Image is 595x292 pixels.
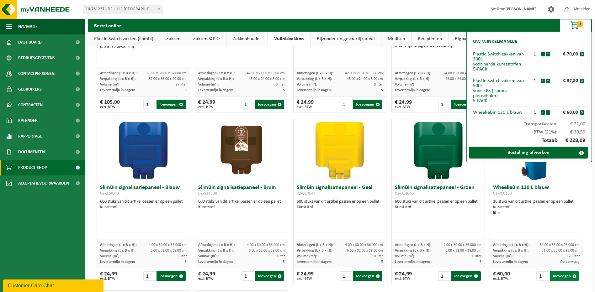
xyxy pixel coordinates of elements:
[493,199,580,216] div: 36 stuks van dit artikel passen er op een pallet
[493,277,510,281] span: excl. BTW
[493,271,510,281] div: € 60,00
[395,191,414,196] span: 02-014046
[83,5,162,14] span: 10-761227 - DE LILLE NV - LENDELEDE
[247,71,285,75] span: 42.00 x 21.00 x 1.300 cm
[493,243,529,247] span: Afmetingen (L x B x H):
[473,110,529,115] div: WheelieBin 120 L blauw
[395,88,430,92] span: Levertermijn in dagen:
[536,271,549,281] input: 1
[469,147,588,159] a: Bestelling afwerken
[438,271,451,281] input: 1
[249,77,285,81] span: 45.00 x 24.00 x 3.00 cm
[473,52,529,72] div: Plastic Switch zakken van 300L voor harde kunststoffen 5-PACK
[395,277,412,281] span: excl. BTW
[580,79,584,83] button: x
[18,128,42,144] span: Rapportage
[347,77,383,81] span: 45.00 x 24.00 x 3.00 cm
[297,88,332,92] span: Levertermijn in dagen:
[412,32,448,46] a: Recipiënten
[185,260,187,264] span: 5
[381,260,383,264] span: 5
[480,260,481,264] span: 5
[451,271,481,281] button: Toevoegen
[297,277,314,281] span: excl. BTW
[567,254,580,258] span: 120 liter
[276,254,285,258] span: 0 liter
[100,243,136,247] span: Afmetingen (L x B x H):
[472,254,481,258] span: 0 liter
[157,271,186,281] button: Toevoegen
[198,77,234,81] span: Verpakking (L x B x H):
[143,271,156,281] input: 1
[542,249,580,253] span: 51.00 x 55.00 x 93.00 cm
[297,205,383,210] div: Kunststof
[283,260,285,264] span: 5
[381,88,383,92] span: 5
[157,100,186,109] button: Toevoegen
[308,119,371,182] img: 02-014044
[297,271,314,281] div: € 24,99
[529,110,540,115] div: 1
[3,278,105,292] iframe: chat widget
[100,105,120,109] span: excl. BTW
[100,205,187,210] div: Kunststof
[345,71,383,75] span: 42.00 x 21.00 x 1.300 cm
[198,100,215,109] div: € 24,99
[395,205,481,210] div: Kunststof
[395,71,431,75] span: Afmetingen (L x B x H):
[198,243,235,247] span: Afmetingen (L x B x H):
[345,243,383,247] span: 4.00 x 30.00 x 36.000 cm
[473,78,529,103] div: Plastic Switch zakken van 500L voor EPS (isomo, piepschuim) 5-PACK
[198,205,285,210] div: Kunststof
[449,32,477,46] a: Bigbags
[493,205,580,210] div: Kunststof
[198,191,217,196] span: 02-014308
[311,32,381,46] a: Bijzonder en gevaarlijk afval
[577,21,583,27] span: 3
[297,249,332,253] span: Verpakking (L x B x H):
[100,88,135,92] span: Levertermijn in dagen:
[297,105,314,109] span: excl. BTW
[470,118,588,127] div: Transportkosten:
[340,100,352,109] input: 1
[580,52,584,56] button: x
[395,83,415,86] span: Volume (m³):
[297,191,316,196] span: 02-014044
[374,83,383,86] span: 0 liter
[268,32,310,46] a: Vuilnisbakken
[445,249,481,253] span: 6.00 x 32.00 x 38.00 cm
[198,71,235,75] span: Afmetingen (L x B x H):
[557,138,586,143] span: € 228,09
[151,249,187,253] span: 6.00 x 32.00 x 38.00 cm
[438,100,451,109] input: 1
[541,110,545,115] button: -
[297,100,314,109] div: € 24,99
[198,105,215,109] span: excl. BTW
[395,243,431,247] span: Afmetingen (L x B x H):
[451,100,481,109] button: Toevoegen
[353,100,382,109] button: Toevoegen
[100,100,120,109] div: € 105,00
[541,79,545,83] button: -
[470,135,588,147] div: Totaal:
[249,249,285,253] span: 6.00 x 32.00 x 38.00 cm
[395,77,430,81] span: Verpakking (L x B x H):
[18,175,69,191] span: Acceptatievoorwaarden
[493,210,580,216] div: liter
[198,88,233,92] span: Levertermijn in dagen:
[18,34,42,50] span: Dashboard
[18,19,38,34] span: Navigatie
[100,71,136,75] span: Afmetingen (L x B x H):
[493,260,528,264] span: Levertermijn in dagen:
[18,81,42,97] span: Gebruikers
[297,71,333,75] span: Afmetingen (L x B x H):
[185,88,187,92] span: 5
[407,119,470,182] img: 02-014046
[178,254,187,258] span: 0 liter
[242,271,254,281] input: 1
[297,260,332,264] span: Levertermijn in dagen:
[395,254,415,258] span: Volume (m³):
[580,110,584,115] button: x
